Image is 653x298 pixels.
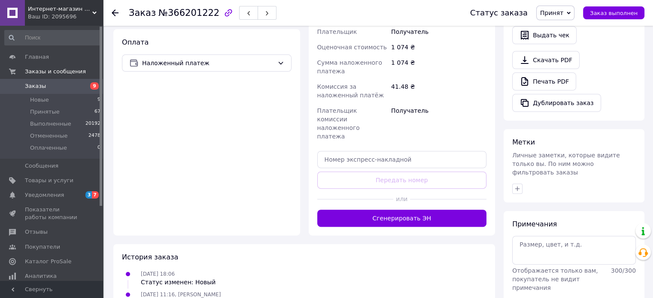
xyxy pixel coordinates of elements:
span: Плательщик комиссии наложенного платежа [317,107,360,140]
button: Выдать чек [512,26,577,44]
span: Аналитика [25,272,57,280]
span: 3 [85,191,92,199]
span: Заказы [25,82,46,90]
span: Принят [540,9,563,16]
span: Интернет-магазин "Сантехника для дома" Киев [28,5,92,13]
span: 9 [97,96,100,104]
span: Показатели работы компании [25,206,79,221]
button: Заказ выполнен [583,6,644,19]
div: Статус заказа [470,9,528,17]
span: Оплаченные [30,144,67,152]
button: Дублировать заказ [512,94,601,112]
span: [DATE] 18:06 [141,271,175,277]
span: 7 [92,191,99,199]
div: Получатель [389,103,488,144]
span: Заказ выполнен [590,10,638,16]
span: Покупатели [25,243,60,251]
span: Каталог ProSale [25,258,71,265]
span: Товары и услуги [25,177,73,184]
span: Оплата [122,38,149,46]
span: Оценочная стоимость [317,44,387,51]
span: Личные заметки, которые видите только вы. По ним можно фильтровать заказы [512,152,620,176]
a: Скачать PDF [512,51,580,69]
span: Наложенный платеж [142,58,274,68]
span: 67 [94,108,100,116]
span: [DATE] 11:16, [PERSON_NAME] [141,292,221,298]
span: 0 [97,144,100,152]
div: Статус изменен: Новый [141,278,216,286]
span: Отзывы [25,228,48,236]
a: Печать PDF [512,72,576,90]
div: Вернуться назад [112,9,118,17]
span: История заказа [122,253,178,261]
div: 41.48 ₴ [389,79,488,103]
input: Номер экспресс-накладной [317,151,487,168]
span: Метки [512,138,535,146]
div: Получатель [389,24,488,39]
span: Плательщик [317,28,357,35]
button: Сгенерировать ЭН [317,210,487,227]
span: 2478 [88,132,100,140]
div: Ваш ID: 2095696 [28,13,103,21]
span: Отображается только вам, покупатель не видит примечания [512,267,598,291]
span: Отмененные [30,132,67,140]
span: Примечания [512,220,557,228]
span: 9 [90,82,99,90]
span: 300 / 300 [611,267,636,274]
span: Главная [25,53,49,61]
span: Уведомления [25,191,64,199]
div: 1 074 ₴ [389,55,488,79]
span: Сумма наложенного платежа [317,59,382,75]
input: Поиск [4,30,101,45]
span: Новые [30,96,49,104]
span: Сообщения [25,162,58,170]
span: №366201222 [158,8,219,18]
span: Принятые [30,108,60,116]
span: 20192 [85,120,100,128]
span: Комиссия за наложенный платёж [317,83,384,99]
span: Заказ [129,8,156,18]
div: 1 074 ₴ [389,39,488,55]
span: или [393,195,410,203]
span: Выполненные [30,120,71,128]
span: Заказы и сообщения [25,68,86,75]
